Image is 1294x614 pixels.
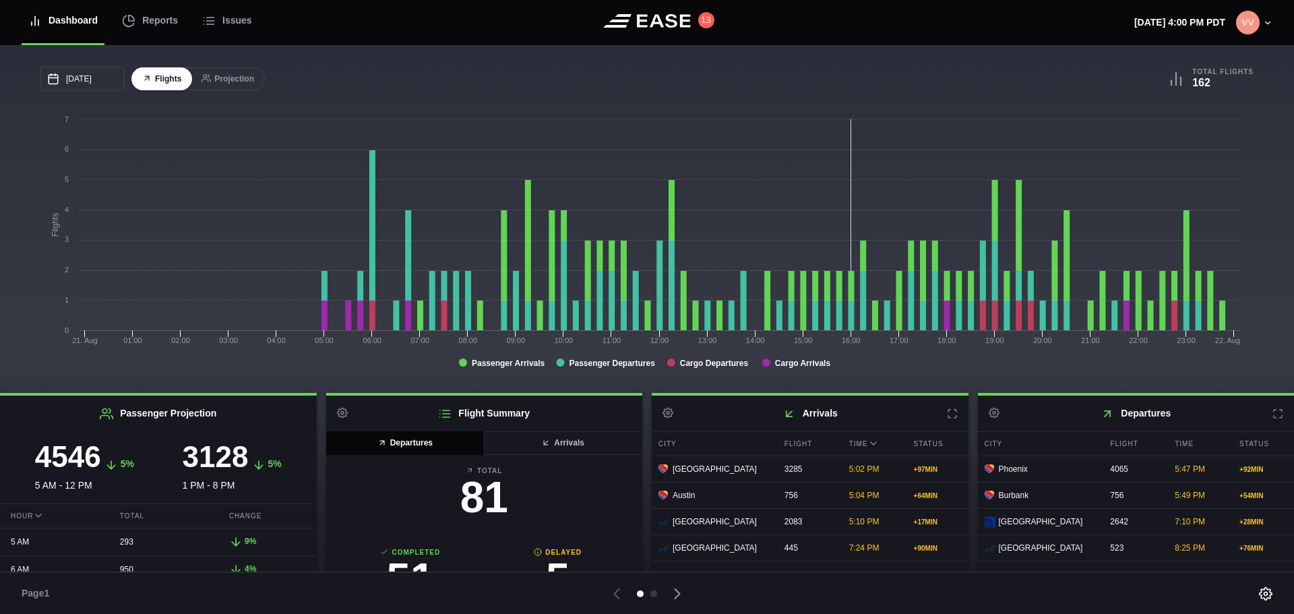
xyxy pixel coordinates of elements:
[603,336,621,344] text: 11:00
[1239,517,1287,527] div: + 28 MIN
[673,516,757,528] span: [GEOGRAPHIC_DATA]
[1129,336,1148,344] text: 22:00
[51,213,60,237] tspan: Flights
[268,458,281,469] span: 5%
[1239,543,1287,553] div: + 76 MIN
[1177,336,1196,344] text: 23:00
[890,336,908,344] text: 17:00
[1103,509,1165,534] div: 2642
[1239,491,1287,501] div: + 54 MIN
[1103,535,1165,561] div: 523
[907,432,968,456] div: Status
[778,535,839,561] div: 445
[65,235,69,243] text: 3
[65,296,69,304] text: 1
[245,564,256,574] span: 4%
[123,336,142,344] text: 01:00
[673,489,695,501] span: Austin
[507,336,526,344] text: 09:00
[218,504,317,528] div: Change
[914,543,962,553] div: + 90 MIN
[65,175,69,183] text: 5
[775,359,831,368] tspan: Cargo Arrivals
[1103,483,1165,508] div: 756
[65,145,69,153] text: 6
[914,517,962,527] div: + 17 MIN
[326,396,643,431] h2: Flight Summary
[1236,11,1260,34] img: 315aad5f8c3b3bdba85a25f162631172
[109,504,208,528] div: Total
[337,547,485,557] b: Completed
[650,336,669,344] text: 12:00
[337,476,632,519] h3: 81
[484,557,631,601] h3: 5
[1103,456,1165,482] div: 4065
[698,336,717,344] text: 13:00
[337,547,485,607] a: Completed51
[337,466,632,526] a: Total81
[1215,336,1240,344] tspan: 22. Aug
[337,466,632,476] b: Total
[326,431,485,455] button: Departures
[778,432,839,456] div: Flight
[1175,464,1205,474] span: 5:47 PM
[652,432,774,456] div: City
[673,542,757,554] span: [GEOGRAPHIC_DATA]
[914,464,962,474] div: + 97 MIN
[849,517,880,526] span: 5:10 PM
[1175,543,1205,553] span: 8:25 PM
[1175,517,1205,526] span: 7:10 PM
[985,336,1004,344] text: 19:00
[484,547,631,557] b: Delayed
[1239,464,1287,474] div: + 92 MIN
[219,336,238,344] text: 03:00
[937,336,956,344] text: 18:00
[794,336,813,344] text: 15:00
[914,491,962,501] div: + 64 MIN
[680,359,749,368] tspan: Cargo Departures
[746,336,765,344] text: 14:00
[849,543,880,553] span: 7:24 PM
[65,115,69,123] text: 7
[65,326,69,334] text: 0
[484,547,631,607] a: Delayed5
[22,586,55,601] span: Page 1
[842,432,904,456] div: Time
[158,442,306,493] div: 1 PM - 8 PM
[1233,432,1294,456] div: Status
[1134,16,1225,30] p: [DATE] 4:00 PM PDT
[999,463,1028,475] span: Phoenix
[410,336,429,344] text: 07:00
[849,464,880,474] span: 5:02 PM
[191,67,265,91] button: Projection
[171,336,190,344] text: 02:00
[849,491,880,500] span: 5:04 PM
[778,483,839,508] div: 756
[483,431,642,455] button: Arrivals
[315,336,334,344] text: 05:00
[363,336,381,344] text: 06:00
[999,489,1029,501] span: Burbank
[65,206,69,214] text: 4
[131,67,192,91] button: Flights
[65,266,69,274] text: 2
[267,336,286,344] text: 04:00
[40,67,125,91] input: mm/dd/yyyy
[245,536,256,546] span: 9%
[11,442,158,493] div: 5 AM - 12 PM
[778,456,839,482] div: 3285
[698,12,714,28] button: 13
[652,396,968,431] h2: Arrivals
[1168,432,1229,456] div: Time
[35,442,101,472] h3: 4546
[121,458,134,469] span: 5%
[1103,432,1165,456] div: Flight
[109,557,208,582] div: 950
[569,359,655,368] tspan: Passenger Departures
[1192,77,1210,88] b: 162
[1081,336,1100,344] text: 21:00
[842,336,861,344] text: 16:00
[999,516,1083,528] span: [GEOGRAPHIC_DATA]
[1175,491,1205,500] span: 5:49 PM
[999,542,1083,554] span: [GEOGRAPHIC_DATA]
